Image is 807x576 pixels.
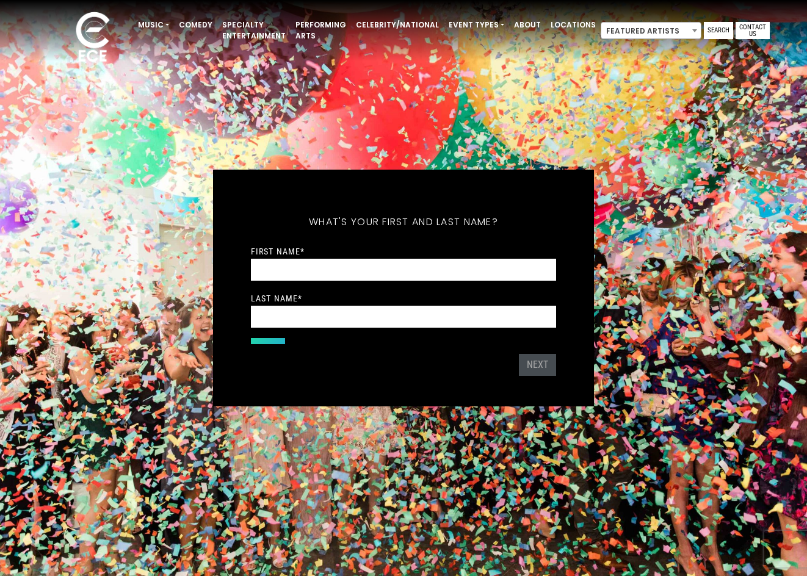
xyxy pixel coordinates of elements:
[217,15,291,46] a: Specialty Entertainment
[251,246,305,257] label: First Name
[133,15,174,35] a: Music
[546,15,601,35] a: Locations
[174,15,217,35] a: Comedy
[601,23,701,40] span: Featured Artists
[601,22,701,39] span: Featured Artists
[704,22,733,39] a: Search
[251,293,302,304] label: Last Name
[62,9,123,68] img: ece_new_logo_whitev2-1.png
[251,200,556,244] h5: What's your first and last name?
[444,15,509,35] a: Event Types
[351,15,444,35] a: Celebrity/National
[291,15,351,46] a: Performing Arts
[736,22,770,39] a: Contact Us
[509,15,546,35] a: About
